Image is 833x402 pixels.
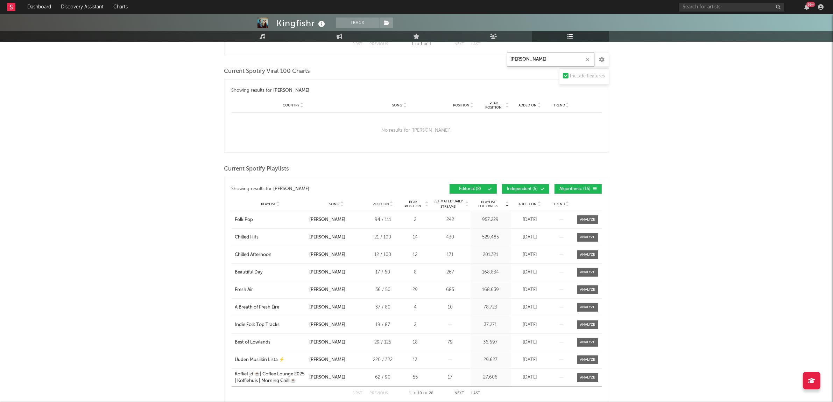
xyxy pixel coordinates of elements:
[432,339,469,346] div: 79
[472,251,509,258] div: 201,321
[367,269,399,276] div: 17 / 60
[235,234,259,241] div: Chilled Hits
[309,321,345,328] div: [PERSON_NAME]
[402,251,429,258] div: 12
[224,67,310,76] span: Current Spotify Viral 100 Charts
[472,304,509,311] div: 78,723
[402,286,429,293] div: 29
[432,251,469,258] div: 171
[402,234,429,241] div: 14
[679,3,784,12] input: Search for artists
[513,234,548,241] div: [DATE]
[353,42,363,46] button: First
[309,234,345,241] div: [PERSON_NAME]
[432,199,465,209] span: Estimated Daily Streams
[232,112,602,149] div: No results for " [PERSON_NAME] ".
[432,216,469,223] div: 242
[367,321,399,328] div: 19 / 87
[309,356,345,363] div: [PERSON_NAME]
[373,202,389,206] span: Position
[472,234,509,241] div: 529,485
[235,234,306,241] a: Chilled Hits
[412,392,417,395] span: to
[513,374,548,381] div: [DATE]
[513,216,548,223] div: [DATE]
[235,304,306,311] a: A Breath of Fresh Éire
[507,53,594,67] input: Search Playlists/Charts
[402,269,429,276] div: 8
[232,184,417,194] div: Showing results for
[502,184,549,194] button: Independent(5)
[472,286,509,293] div: 168,639
[555,184,602,194] button: Algorithmic(15)
[283,103,299,108] span: Country
[367,304,399,311] div: 37 / 80
[235,251,272,258] div: Chilled Afternoon
[235,304,280,311] div: A Breath of Fresh Éire
[273,185,309,193] div: [PERSON_NAME]
[309,269,345,276] div: [PERSON_NAME]
[235,216,253,223] div: Folk Pop
[309,339,345,346] div: [PERSON_NAME]
[415,43,419,46] span: to
[402,40,441,49] div: 1 1 1
[472,339,509,346] div: 36,697
[513,339,548,346] div: [DATE]
[432,374,469,381] div: 17
[402,304,429,311] div: 4
[309,286,345,293] div: [PERSON_NAME]
[454,187,486,191] span: Editorial ( 8 )
[472,391,481,395] button: Last
[309,374,345,381] div: [PERSON_NAME]
[472,200,505,208] span: Playlist Followers
[402,374,429,381] div: 55
[392,103,402,108] span: Song
[483,101,505,110] span: Peak Position
[261,202,276,206] span: Playlist
[455,42,465,46] button: Next
[453,103,470,108] span: Position
[472,42,481,46] button: Last
[336,18,380,28] button: Track
[513,269,548,276] div: [DATE]
[235,321,306,328] a: Indie Folk Top Tracks
[472,269,509,276] div: 168,834
[235,251,306,258] a: Chilled Afternoon
[513,321,548,328] div: [DATE]
[402,200,424,208] span: Peak Position
[367,234,399,241] div: 21 / 100
[806,2,815,7] div: 99 +
[472,374,509,381] div: 27,606
[432,234,469,241] div: 430
[367,286,399,293] div: 36 / 50
[570,72,605,81] div: Include Features
[450,184,497,194] button: Editorial(8)
[224,165,289,173] span: Current Spotify Playlists
[507,187,539,191] span: Independent ( 5 )
[519,202,537,206] span: Added On
[402,216,429,223] div: 2
[513,286,548,293] div: [DATE]
[235,321,280,328] div: Indie Folk Top Tracks
[309,216,345,223] div: [PERSON_NAME]
[519,103,537,108] span: Added On
[553,202,565,206] span: Trend
[353,391,363,395] button: First
[472,356,509,363] div: 29,627
[232,86,417,95] div: Showing results for
[432,304,469,311] div: 10
[235,356,285,363] div: Uuden Musiikin Lista ⚡️
[235,371,306,384] a: Koffietijd ☕| Coffee Lounge 2025 | Koffiehuis | Morning Chill ☕
[402,339,429,346] div: 18
[235,339,306,346] a: Best of Lowlands
[402,356,429,363] div: 13
[513,356,548,363] div: [DATE]
[367,251,399,258] div: 12 / 100
[370,42,388,46] button: Previous
[432,286,469,293] div: 685
[804,4,809,10] button: 99+
[235,339,271,346] div: Best of Lowlands
[553,103,565,108] span: Trend
[235,269,263,276] div: Beautiful Day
